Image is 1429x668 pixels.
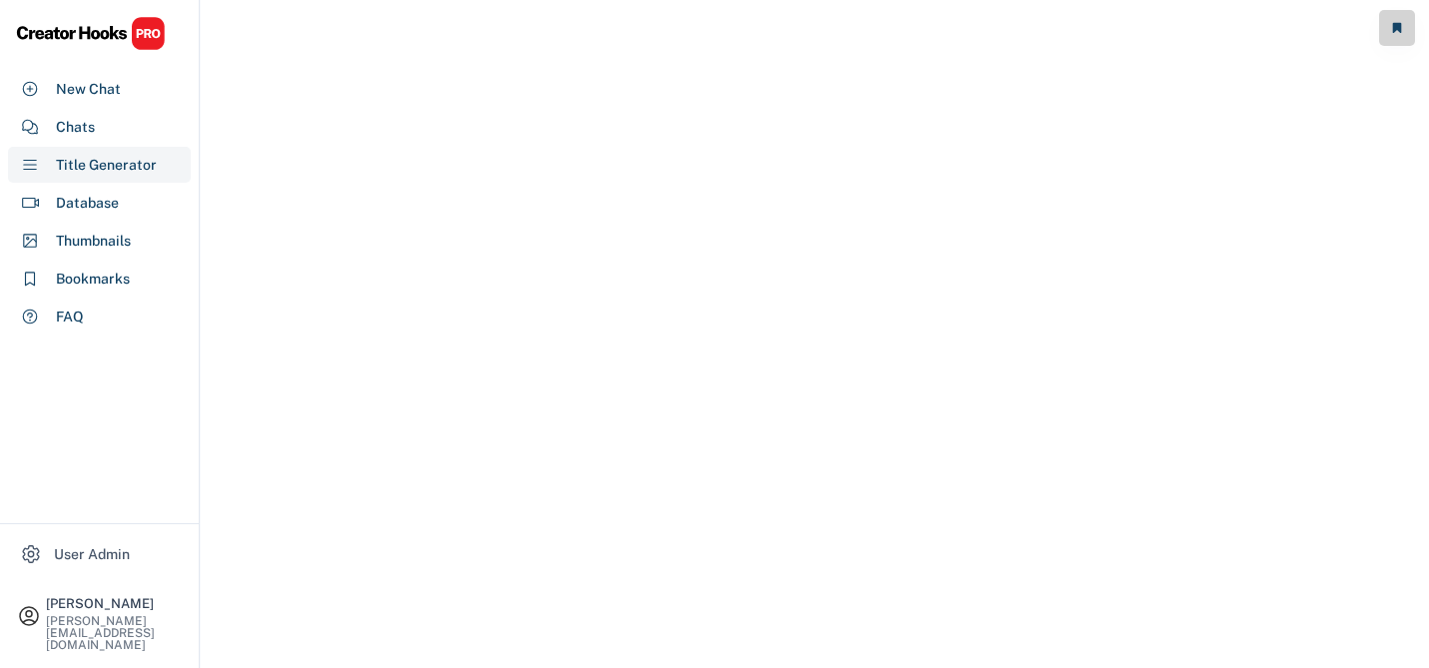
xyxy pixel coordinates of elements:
[56,307,84,328] div: FAQ
[56,79,121,100] div: New Chat
[56,155,157,176] div: Title Generator
[54,544,130,565] div: User Admin
[46,615,182,651] div: [PERSON_NAME][EMAIL_ADDRESS][DOMAIN_NAME]
[56,269,130,290] div: Bookmarks
[56,117,95,138] div: Chats
[16,16,166,51] img: CHPRO%20Logo.svg
[46,597,182,610] div: [PERSON_NAME]
[56,193,119,214] div: Database
[56,231,131,252] div: Thumbnails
